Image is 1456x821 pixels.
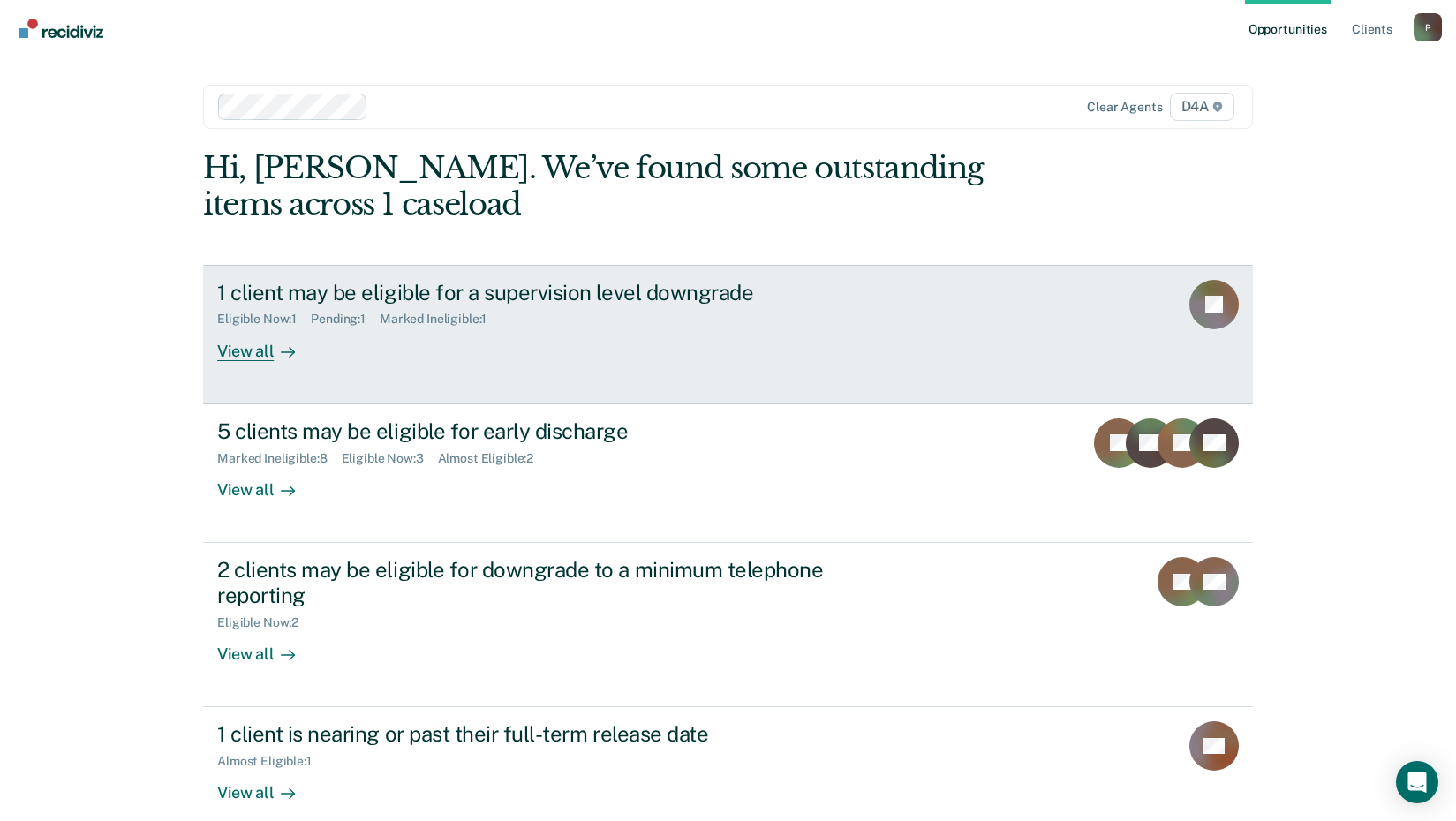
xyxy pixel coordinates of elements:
[217,280,837,305] div: 1 client may be eligible for a supervision level downgrade
[19,19,103,38] img: Recidiviz
[203,265,1253,404] a: 1 client may be eligible for a supervision level downgradeEligible Now:1Pending:1Marked Ineligibl...
[217,312,311,327] div: Eligible Now : 1
[1414,13,1442,41] div: P
[217,769,316,803] div: View all
[1396,761,1438,803] div: Open Intercom Messenger
[1414,13,1442,41] button: Profile dropdown button
[217,721,837,747] div: 1 client is nearing or past their full-term release date
[1170,93,1234,121] span: D4A
[203,404,1253,543] a: 5 clients may be eligible for early dischargeMarked Ineligible:8Eligible Now:3Almost Eligible:2Vi...
[1087,100,1162,115] div: Clear agents
[217,615,313,630] div: Eligible Now : 2
[203,543,1253,707] a: 2 clients may be eligible for downgrade to a minimum telephone reportingEligible Now:2View all
[217,557,837,608] div: 2 clients may be eligible for downgrade to a minimum telephone reporting
[217,451,341,466] div: Marked Ineligible : 8
[217,327,316,361] div: View all
[380,312,501,327] div: Marked Ineligible : 1
[311,312,380,327] div: Pending : 1
[217,754,326,769] div: Almost Eligible : 1
[217,465,316,500] div: View all
[217,418,837,444] div: 5 clients may be eligible for early discharge
[342,451,438,466] div: Eligible Now : 3
[217,629,316,664] div: View all
[203,150,1043,222] div: Hi, [PERSON_NAME]. We’ve found some outstanding items across 1 caseload
[438,451,548,466] div: Almost Eligible : 2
